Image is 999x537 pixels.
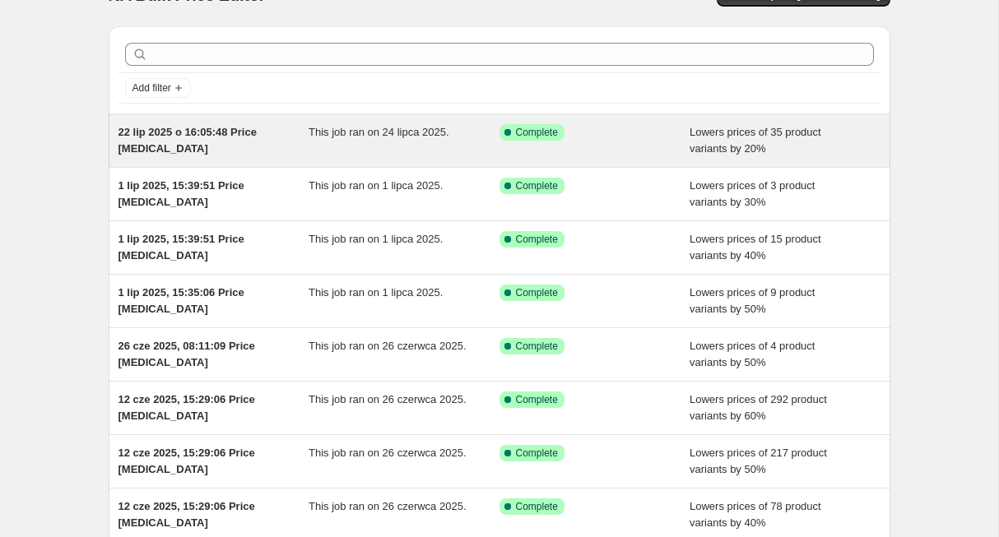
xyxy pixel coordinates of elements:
[516,179,558,192] span: Complete
[690,500,821,529] span: Lowers prices of 78 product variants by 40%
[309,340,467,352] span: This job ran on 26 czerwca 2025.
[516,447,558,460] span: Complete
[516,340,558,353] span: Complete
[690,233,821,262] span: Lowers prices of 15 product variants by 40%
[516,233,558,246] span: Complete
[516,393,558,406] span: Complete
[516,500,558,513] span: Complete
[690,340,815,368] span: Lowers prices of 4 product variants by 50%
[690,286,815,315] span: Lowers prices of 9 product variants by 50%
[309,447,467,459] span: This job ran on 26 czerwca 2025.
[118,340,255,368] span: 26 cze 2025, 08:11:09 Price [MEDICAL_DATA]
[309,286,443,299] span: This job ran on 1 lipca 2025.
[309,393,467,405] span: This job ran on 26 czerwca 2025.
[118,286,244,315] span: 1 lip 2025, 15:35:06 Price [MEDICAL_DATA]
[309,179,443,192] span: This job ran on 1 lipca 2025.
[690,447,827,475] span: Lowers prices of 217 product variants by 50%
[118,447,255,475] span: 12 cze 2025, 15:29:06 Price [MEDICAL_DATA]
[690,179,815,208] span: Lowers prices of 3 product variants by 30%
[309,500,467,512] span: This job ran on 26 czerwca 2025.
[309,233,443,245] span: This job ran on 1 lipca 2025.
[118,179,244,208] span: 1 lip 2025, 15:39:51 Price [MEDICAL_DATA]
[118,233,244,262] span: 1 lip 2025, 15:39:51 Price [MEDICAL_DATA]
[118,500,255,529] span: 12 cze 2025, 15:29:06 Price [MEDICAL_DATA]
[516,126,558,139] span: Complete
[132,81,171,95] span: Add filter
[690,393,827,422] span: Lowers prices of 292 product variants by 60%
[118,126,257,155] span: 22 lip 2025 o 16:05:48 Price [MEDICAL_DATA]
[125,78,191,98] button: Add filter
[516,286,558,299] span: Complete
[118,393,255,422] span: 12 cze 2025, 15:29:06 Price [MEDICAL_DATA]
[309,126,449,138] span: This job ran on 24 lipca 2025.
[690,126,821,155] span: Lowers prices of 35 product variants by 20%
